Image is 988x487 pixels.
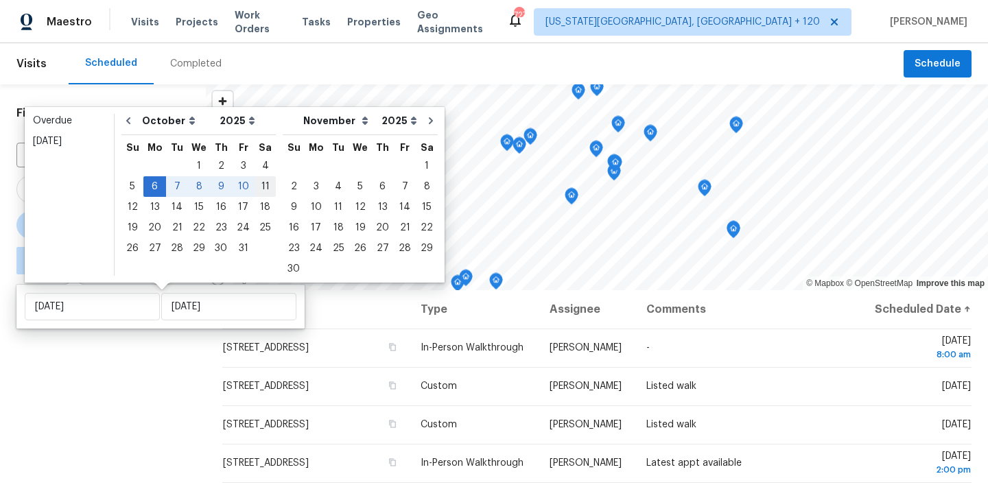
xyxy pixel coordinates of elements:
[232,156,255,176] div: 3
[349,198,371,217] div: 12
[371,198,394,217] div: 13
[386,341,399,353] button: Copy Address
[223,420,309,429] span: [STREET_ADDRESS]
[188,218,210,237] div: 22
[305,177,327,196] div: 3
[349,176,371,197] div: Wed Nov 05 2025
[259,143,272,152] abbr: Saturday
[139,110,216,131] select: Month
[121,198,143,217] div: 12
[143,198,166,217] div: 13
[166,217,188,238] div: Tue Oct 21 2025
[371,218,394,237] div: 20
[121,238,143,259] div: Sun Oct 26 2025
[917,278,985,288] a: Improve this map
[327,218,349,237] div: 18
[644,125,657,146] div: Map marker
[222,290,410,329] th: Address
[942,381,971,391] span: [DATE]
[607,154,621,176] div: Map marker
[223,381,309,391] span: [STREET_ADDRESS]
[210,156,232,176] div: Thu Oct 02 2025
[489,273,503,294] div: Map marker
[371,238,394,259] div: Thu Nov 27 2025
[166,239,188,258] div: 28
[255,156,276,176] div: 4
[698,180,711,201] div: Map marker
[860,290,972,329] th: Scheduled Date ↑
[143,197,166,217] div: Mon Oct 13 2025
[33,134,106,148] div: [DATE]
[283,239,305,258] div: 23
[131,15,159,29] span: Visits
[727,222,740,243] div: Map marker
[300,110,378,131] select: Month
[915,56,961,73] span: Schedule
[327,198,349,217] div: 11
[846,278,913,288] a: OpenStreetMap
[143,239,166,258] div: 27
[646,381,696,391] span: Listed walk
[400,143,410,152] abbr: Friday
[121,176,143,197] div: Sun Oct 05 2025
[239,143,248,152] abbr: Friday
[283,259,305,279] div: Sun Nov 30 2025
[188,176,210,197] div: Wed Oct 08 2025
[47,15,92,29] span: Maestro
[166,238,188,259] div: Tue Oct 28 2025
[188,238,210,259] div: Wed Oct 29 2025
[394,238,416,259] div: Fri Nov 28 2025
[386,456,399,468] button: Copy Address
[166,197,188,217] div: Tue Oct 14 2025
[611,116,625,137] div: Map marker
[727,221,740,242] div: Map marker
[371,217,394,238] div: Thu Nov 20 2025
[255,156,276,176] div: Sat Oct 04 2025
[161,293,296,320] input: Wed, Oct 07
[223,458,309,468] span: [STREET_ADDRESS]
[539,290,635,329] th: Assignee
[206,84,988,290] canvas: Map
[283,197,305,217] div: Sun Nov 09 2025
[188,198,210,217] div: 15
[421,107,441,134] button: Go to next month
[378,110,421,131] select: Year
[161,106,189,120] div: Reset
[223,343,309,353] span: [STREET_ADDRESS]
[170,57,222,71] div: Completed
[524,128,537,150] div: Map marker
[451,275,464,296] div: Map marker
[302,17,331,27] span: Tasks
[513,137,526,158] div: Map marker
[942,420,971,429] span: [DATE]
[421,458,524,468] span: In-Person Walkthrough
[550,381,622,391] span: [PERSON_NAME]
[213,91,233,111] span: Zoom in
[327,176,349,197] div: Tue Nov 04 2025
[283,218,305,237] div: 16
[215,143,228,152] abbr: Thursday
[394,176,416,197] div: Fri Nov 07 2025
[283,177,305,196] div: 2
[126,143,139,152] abbr: Sunday
[210,176,232,197] div: Thu Oct 09 2025
[166,176,188,197] div: Tue Oct 07 2025
[121,197,143,217] div: Sun Oct 12 2025
[590,80,604,101] div: Map marker
[210,197,232,217] div: Thu Oct 16 2025
[232,198,255,217] div: 17
[118,107,139,134] button: Go to previous month
[143,176,166,197] div: Mon Oct 06 2025
[394,198,416,217] div: 14
[255,218,276,237] div: 25
[216,110,259,131] select: Year
[309,143,324,152] abbr: Monday
[500,134,514,156] div: Map marker
[305,239,327,258] div: 24
[121,217,143,238] div: Sun Oct 19 2025
[871,451,971,477] span: [DATE]
[188,197,210,217] div: Wed Oct 15 2025
[416,238,438,259] div: Sat Nov 29 2025
[121,218,143,237] div: 19
[191,143,207,152] abbr: Wednesday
